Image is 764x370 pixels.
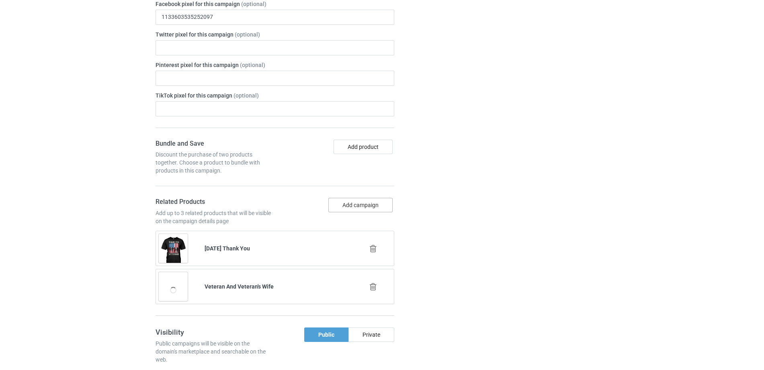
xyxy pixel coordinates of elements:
span: (optional) [240,62,265,68]
label: TikTok pixel for this campaign [156,91,394,100]
button: Add campaign [328,198,393,212]
span: (optional) [235,31,260,38]
span: (optional) [241,1,266,7]
div: Discount the purchase of two products together. Choose a product to bundle with products in this ... [156,150,272,175]
div: Public [304,327,348,342]
div: Private [348,327,394,342]
b: Veteran And Veteran's Wife [205,283,274,290]
span: (optional) [234,92,259,99]
b: [DATE] Thank You [205,245,250,252]
label: Pinterest pixel for this campaign [156,61,394,69]
div: Public campaigns will be visible on the domain's marketplace and searchable on the web. [156,340,272,364]
button: Add product [334,140,393,154]
div: Add up to 3 related products that will be visible on the campaign details page [156,209,272,225]
h4: Bundle and Save [156,140,272,148]
h4: Related Products [156,198,272,206]
label: Twitter pixel for this campaign [156,30,394,39]
h3: Visibility [156,327,272,337]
